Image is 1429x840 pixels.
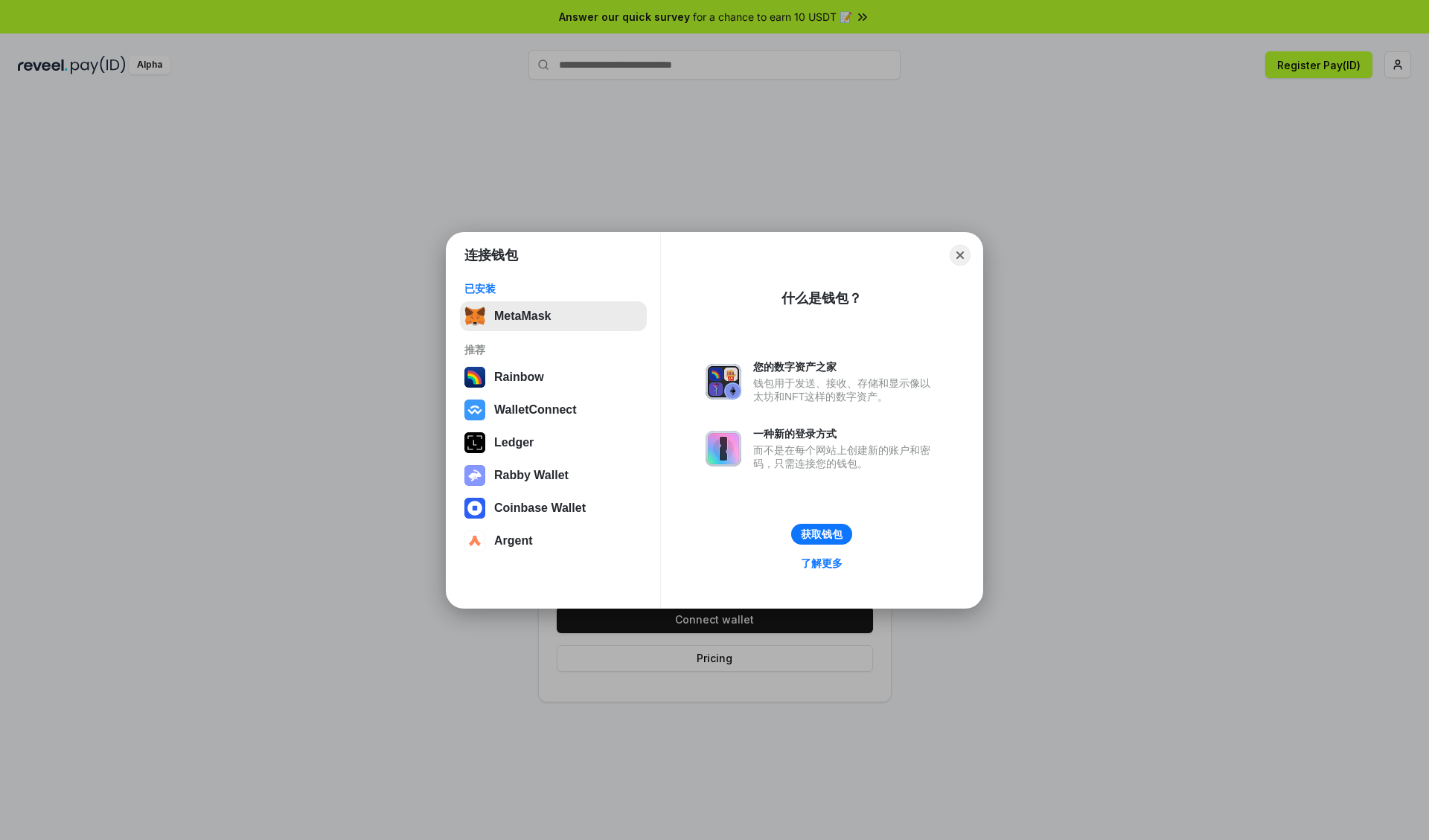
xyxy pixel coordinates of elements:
[801,557,843,570] div: 了解更多
[753,376,938,403] div: 钱包用于发送、接收、存储和显示像以太坊和NFT这样的数字资产。
[792,554,851,573] a: 了解更多
[494,469,569,482] div: Rabby Wallet
[464,246,518,264] h1: 连接钱包
[460,461,647,490] button: Rabby Wallet
[464,498,485,519] img: svg+xml,%3Csvg%20width%3D%2228%22%20height%3D%2228%22%20viewBox%3D%220%200%2028%2028%22%20fill%3D...
[494,310,551,323] div: MetaMask
[464,530,485,551] img: svg+xml,%3Csvg%20width%3D%2228%22%20height%3D%2228%22%20viewBox%3D%220%200%2028%2028%22%20fill%3D...
[494,436,534,449] div: Ledger
[494,534,533,548] div: Argent
[464,306,485,327] img: svg+xml,%3Csvg%20fill%3D%22none%22%20height%3D%2233%22%20viewBox%3D%220%200%2035%2033%22%20width%...
[706,364,741,400] img: svg+xml,%3Csvg%20xmlns%3D%22http%3A%2F%2Fwww.w3.org%2F2000%2Fsvg%22%20fill%3D%22none%22%20viewBox...
[464,400,485,420] img: svg+xml,%3Csvg%20width%3D%2228%22%20height%3D%2228%22%20viewBox%3D%220%200%2028%2028%22%20fill%3D...
[464,367,485,388] img: svg+xml,%3Csvg%20width%3D%22120%22%20height%3D%22120%22%20viewBox%3D%220%200%20120%20120%22%20fil...
[753,427,938,440] div: 一种新的登录方式
[950,245,971,266] button: Close
[801,528,843,541] div: 获取钱包
[460,428,647,458] button: Ledger
[494,501,586,515] div: Coinbase Wallet
[753,443,938,470] div: 而不是在每个网站上创建新的账户和密码，只需连接您的钱包。
[464,465,485,486] img: svg+xml,%3Csvg%20xmlns%3D%22http%3A%2F%2Fwww.w3.org%2F2000%2Fsvg%22%20fill%3D%22none%22%20viewBox...
[464,432,485,453] img: svg+xml,%3Csvg%20xmlns%3D%22http%3A%2F%2Fwww.w3.org%2F2000%2Fsvg%22%20width%3D%2228%22%20height%3...
[494,371,544,384] div: Rainbow
[460,301,647,331] button: MetaMask
[460,526,647,556] button: Argent
[460,493,647,523] button: Coinbase Wallet
[753,360,938,373] div: 您的数字资产之家
[791,524,852,545] button: 获取钱包
[706,431,741,467] img: svg+xml,%3Csvg%20xmlns%3D%22http%3A%2F%2Fwww.w3.org%2F2000%2Fsvg%22%20fill%3D%22none%22%20viewBox...
[460,395,647,425] button: WalletConnect
[464,282,642,295] div: 已安装
[781,289,862,307] div: 什么是钱包？
[494,403,577,417] div: WalletConnect
[464,343,642,356] div: 推荐
[460,362,647,392] button: Rainbow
